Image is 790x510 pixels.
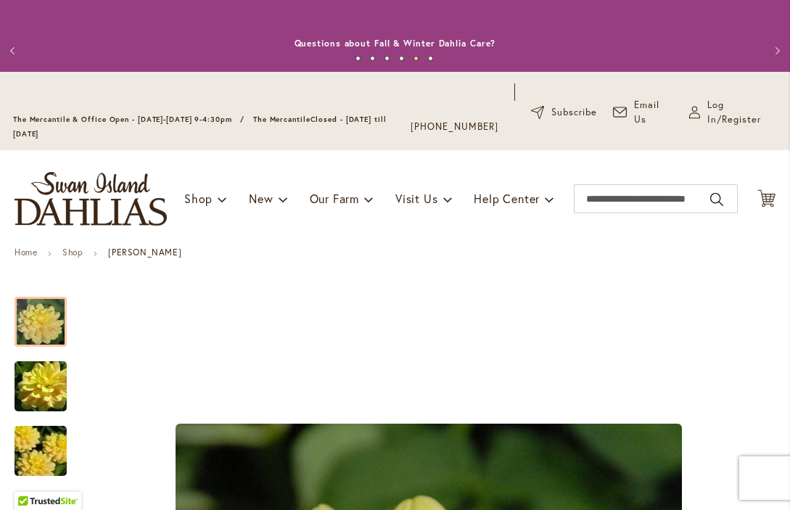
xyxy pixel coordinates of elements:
[613,98,673,127] a: Email Us
[310,191,359,206] span: Our Farm
[689,98,777,127] a: Log In/Register
[295,38,496,49] a: Questions about Fall & Winter Dahlia Care?
[428,56,433,61] button: 6 of 6
[62,247,83,258] a: Shop
[370,56,375,61] button: 2 of 6
[531,105,597,120] a: Subscribe
[15,347,81,411] div: AHOY MATEY
[184,191,213,206] span: Shop
[108,247,181,258] strong: [PERSON_NAME]
[13,115,310,124] span: The Mercantile & Office Open - [DATE]-[DATE] 9-4:30pm / The Mercantile
[761,36,790,65] button: Next
[413,56,419,61] button: 5 of 6
[399,56,404,61] button: 4 of 6
[384,56,390,61] button: 3 of 6
[411,120,498,134] a: [PHONE_NUMBER]
[634,98,673,127] span: Email Us
[15,247,37,258] a: Home
[395,191,437,206] span: Visit Us
[551,105,597,120] span: Subscribe
[355,56,361,61] button: 1 of 6
[249,191,273,206] span: New
[15,172,167,226] a: store logo
[15,411,67,476] div: AHOY MATEY
[707,98,777,127] span: Log In/Register
[11,458,52,499] iframe: Launch Accessibility Center
[474,191,540,206] span: Help Center
[15,282,81,347] div: AHOY MATEY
